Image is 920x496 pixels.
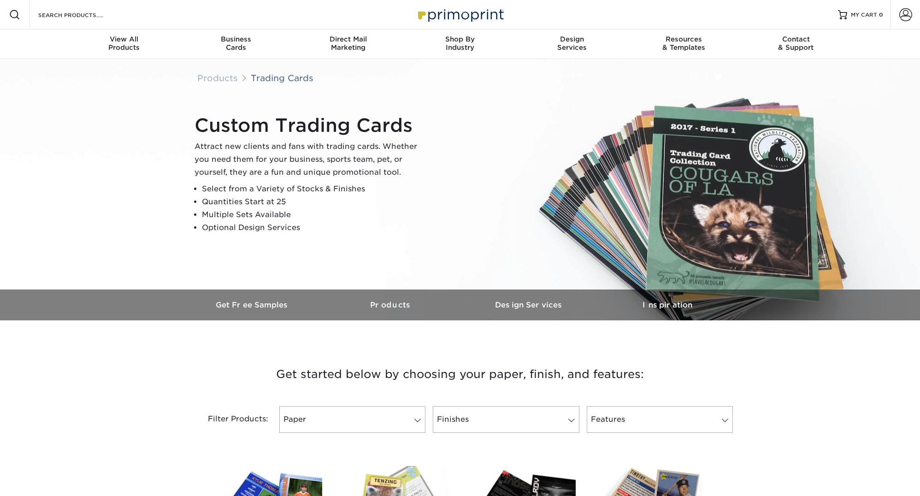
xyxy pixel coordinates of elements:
[628,35,740,43] span: Resources
[322,289,460,320] a: Products
[879,12,883,18] span: 0
[195,114,425,136] h1: Custom Trading Cards
[628,35,740,52] div: & Templates
[180,35,292,52] div: Cards
[740,35,852,52] div: & Support
[202,195,425,208] li: Quantities Start at 25
[180,30,292,59] a: BusinessCards
[197,73,238,83] a: Products
[628,30,740,59] a: Resources& Templates
[851,11,877,19] span: MY CART
[516,35,628,43] span: Design
[598,289,737,320] a: Inspiration
[740,35,852,43] span: Contact
[322,301,460,309] h3: Products
[414,5,506,24] img: Primoprint
[195,140,425,179] p: Attract new clients and fans with trading cards. Whether you need them for your business, sports ...
[460,301,598,309] h3: Design Services
[68,35,180,52] div: Products
[251,73,313,83] a: Trading Cards
[183,301,322,309] h3: Get Free Samples
[202,221,425,234] li: Optional Design Services
[516,30,628,59] a: DesignServices
[68,35,180,43] span: View All
[68,30,180,59] a: View AllProducts
[404,30,516,59] a: Shop ByIndustry
[292,30,404,59] a: Direct MailMarketing
[202,208,425,221] li: Multiple Sets Available
[292,35,404,43] span: Direct Mail
[292,35,404,52] div: Marketing
[190,354,730,395] h3: Get started below by choosing your paper, finish, and features:
[180,35,292,43] span: Business
[598,301,737,309] h3: Inspiration
[404,35,516,43] span: Shop By
[460,289,598,320] a: Design Services
[404,35,516,52] div: Industry
[183,406,276,433] div: Filter Products:
[183,289,322,320] a: Get Free Samples
[279,406,425,433] a: Paper
[37,9,127,20] input: SEARCH PRODUCTS.....
[433,406,579,433] a: Finishes
[587,406,733,433] a: Features
[202,183,425,195] li: Select from a Variety of Stocks & Finishes
[740,30,852,59] a: Contact& Support
[516,35,628,52] div: Services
